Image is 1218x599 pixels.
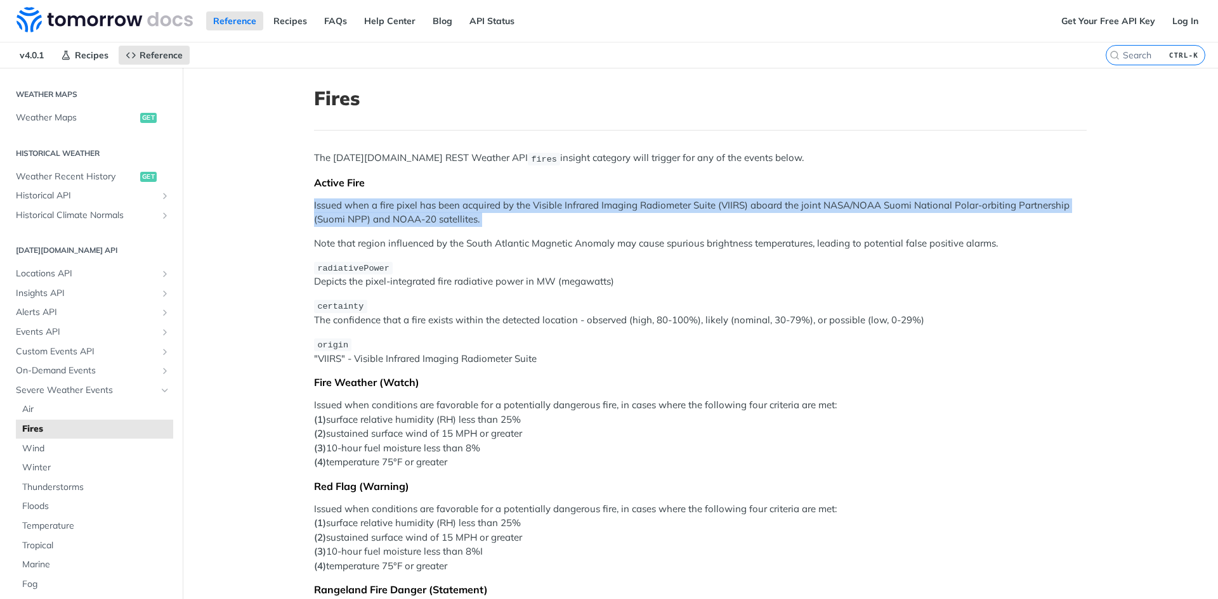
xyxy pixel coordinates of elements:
strong: (4) [314,456,326,468]
button: Show subpages for Alerts API [160,307,170,318]
svg: Search [1110,50,1120,60]
h1: Fires [314,87,1087,110]
h2: [DATE][DOMAIN_NAME] API [10,245,173,256]
button: Show subpages for Locations API [160,269,170,279]
p: Issued when a fire pixel has been acquired by the Visible Infrared Imaging Radiometer Suite (VIIR... [314,198,1087,227]
span: Marine [22,558,170,571]
span: Alerts API [16,306,157,319]
span: Events API [16,326,157,338]
div: Active Fire [314,176,1087,189]
button: Show subpages for Custom Events API [160,347,170,357]
strong: (1) [314,413,326,425]
span: Thunderstorms [22,481,170,494]
span: fires [531,154,557,164]
span: Insights API [16,287,157,300]
p: The [DATE][DOMAIN_NAME] REST Weather API insight category will trigger for any of the events below. [314,151,1087,165]
span: Reference [140,49,183,61]
span: Historical API [16,190,157,202]
a: Reference [206,11,263,30]
a: Weather Recent Historyget [10,167,173,186]
a: API Status [462,11,521,30]
span: get [140,172,157,182]
a: Historical APIShow subpages for Historical API [10,186,173,205]
a: Tropical [16,536,173,555]
span: Fog [22,578,170,591]
div: Rangeland Fire Danger (Statement) [314,583,1087,596]
span: radiativePower [317,263,389,273]
span: Wind [22,442,170,455]
span: certainty [317,302,363,311]
a: Help Center [357,11,422,30]
button: Hide subpages for Severe Weather Events [160,385,170,396]
a: Weather Mapsget [10,108,173,127]
span: Recipes [75,49,108,61]
a: Fog [16,575,173,594]
a: Floods [16,497,173,516]
span: origin [317,340,348,350]
span: Fires [22,423,170,435]
p: Depicts the pixel-integrated fire radiative power in MW (megawatts) [314,260,1087,289]
a: Reference [119,46,190,65]
strong: (4) [314,560,326,572]
p: "VIIRS" - Visible Infrared Imaging Radiometer Suite [314,337,1087,366]
a: Insights APIShow subpages for Insights API [10,284,173,303]
a: On-Demand EventsShow subpages for On-Demand Events [10,361,173,380]
p: The confidence that a fire exists within the detected location - observed (high, 80-100%), likely... [314,299,1087,328]
h2: Historical Weather [10,148,173,159]
a: Blog [426,11,459,30]
button: Show subpages for Historical API [160,191,170,201]
strong: (2) [314,531,326,543]
a: Recipes [54,46,115,65]
a: Marine [16,555,173,574]
img: Tomorrow.io Weather API Docs [16,7,193,32]
p: Issued when conditions are favorable for a potentially dangerous fire, in cases where the followi... [314,502,1087,574]
span: v4.0.1 [13,46,51,65]
button: Show subpages for Historical Climate Normals [160,210,170,221]
a: Wind [16,439,173,458]
span: get [140,113,157,123]
button: Show subpages for On-Demand Events [160,366,170,376]
span: Temperature [22,520,170,532]
button: Show subpages for Insights API [160,288,170,299]
a: Log In [1165,11,1205,30]
div: Red Flag (Warning) [314,480,1087,493]
a: Severe Weather EventsHide subpages for Severe Weather Events [10,381,173,400]
a: Air [16,400,173,419]
a: Custom Events APIShow subpages for Custom Events API [10,342,173,361]
span: Tropical [22,539,170,552]
strong: (3) [314,545,326,557]
a: Get Your Free API Key [1054,11,1162,30]
span: Winter [22,461,170,474]
strong: (3) [314,442,326,454]
span: Severe Weather Events [16,384,157,397]
a: Events APIShow subpages for Events API [10,323,173,342]
span: Locations API [16,267,157,280]
strong: (2) [314,427,326,439]
span: Custom Events API [16,345,157,358]
a: Recipes [266,11,314,30]
span: Historical Climate Normals [16,209,157,222]
a: Thunderstorms [16,478,173,497]
kbd: CTRL-K [1166,49,1202,61]
a: Winter [16,458,173,477]
p: Note that region influenced by the South Atlantic Magnetic Anomaly may cause spurious brightness ... [314,236,1087,251]
span: Weather Recent History [16,171,137,183]
a: Locations APIShow subpages for Locations API [10,264,173,283]
span: On-Demand Events [16,364,157,377]
a: Temperature [16,517,173,536]
a: Historical Climate NormalsShow subpages for Historical Climate Normals [10,206,173,225]
button: Show subpages for Events API [160,327,170,337]
strong: (1) [314,517,326,529]
span: Floods [22,500,170,513]
div: Fire Weather (Watch) [314,376,1087,389]
p: Issued when conditions are favorable for a potentially dangerous fire, in cases where the followi... [314,398,1087,470]
span: Weather Maps [16,112,137,124]
a: FAQs [317,11,354,30]
a: Alerts APIShow subpages for Alerts API [10,303,173,322]
h2: Weather Maps [10,89,173,100]
span: Air [22,403,170,416]
a: Fires [16,420,173,439]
